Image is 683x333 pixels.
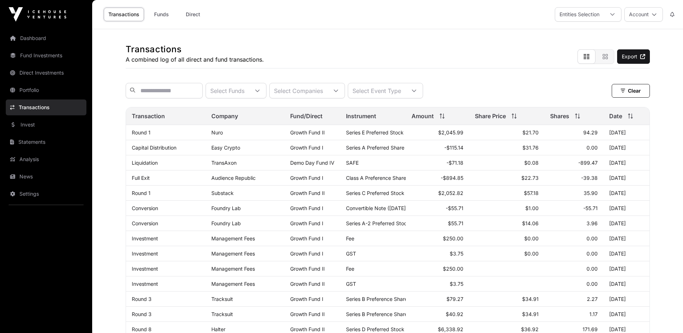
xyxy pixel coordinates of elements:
[211,220,241,226] a: Foundry Lab
[132,160,158,166] a: Liquidation
[346,160,359,166] span: SAFE
[346,326,404,332] span: Series D Preferred Stock
[6,117,86,133] a: Invest
[6,169,86,185] a: News
[521,175,539,181] span: $22.73
[346,281,356,287] span: GST
[290,205,323,211] a: Growth Fund I
[581,175,598,181] span: -39.38
[406,276,469,292] td: $3.75
[9,7,66,22] img: Icehouse Ventures Logo
[603,231,650,246] td: [DATE]
[6,186,86,202] a: Settings
[346,235,354,241] span: Fee
[612,84,650,98] button: Clear
[290,250,323,257] a: Growth Fund I
[211,250,279,257] p: Management Fees
[406,170,469,186] td: -$894.85
[132,129,150,136] a: Round 1
[406,201,469,216] td: -$55.71
[206,83,249,98] div: Select Funds
[290,296,323,302] a: Growth Fund I
[6,65,86,81] a: Direct Investments
[104,8,144,21] a: Transactions
[211,175,256,181] a: Audience Republic
[522,145,539,151] span: $31.76
[211,296,233,302] a: Tracksuit
[587,281,598,287] span: 0.00
[348,83,405,98] div: Select Event Type
[6,30,86,46] a: Dashboard
[270,83,327,98] div: Select Companies
[211,160,237,166] a: TransAxon
[132,326,152,332] a: Round 8
[603,276,650,292] td: [DATE]
[132,190,150,196] a: Round 1
[346,129,404,136] span: Series E Preferred Stock
[179,8,207,21] a: Direct
[406,186,469,201] td: $2,052.82
[290,175,323,181] a: Growth Fund I
[132,235,158,241] a: Investment
[555,8,604,21] div: Entities Selection
[587,145,598,151] span: 0.00
[290,281,325,287] a: Growth Fund II
[290,112,323,120] span: Fund/Direct
[211,326,225,332] a: Halter
[6,82,86,98] a: Portfolio
[290,129,325,136] a: Growth Fund II
[406,216,469,231] td: $55.71
[211,145,240,151] a: Easy Crypto
[406,246,469,261] td: $3.75
[346,311,410,317] span: Series B Preference Shares
[132,281,158,287] a: Investment
[583,205,598,211] span: -55.71
[524,160,539,166] span: $0.08
[406,307,469,322] td: $40.92
[132,112,165,120] span: Transaction
[522,296,539,302] span: $34.91
[346,112,376,120] span: Instrument
[647,298,683,333] iframe: Chat Widget
[583,129,598,136] span: 94.29
[603,125,650,140] td: [DATE]
[587,266,598,272] span: 0.00
[617,49,650,64] a: Export
[584,190,598,196] span: 35.90
[290,326,325,332] a: Growth Fund II
[603,292,650,307] td: [DATE]
[346,205,408,211] span: Convertible Note ([DATE])
[147,8,176,21] a: Funds
[132,311,152,317] a: Round 3
[290,160,334,166] a: Demo Day Fund IV
[587,296,598,302] span: 2.27
[603,246,650,261] td: [DATE]
[603,155,650,170] td: [DATE]
[346,220,410,226] span: Series A-2 Preferred Stock
[583,326,598,332] span: 171.69
[346,190,404,196] span: Series C Preferred Stock
[346,250,356,257] span: GST
[587,220,598,226] span: 3.96
[524,190,539,196] span: $57.18
[132,220,158,226] a: Conversion
[290,266,325,272] a: Growth Fund II
[524,250,539,257] span: $0.00
[406,155,469,170] td: -$71.18
[521,326,539,332] span: $36.92
[603,186,650,201] td: [DATE]
[132,205,158,211] a: Conversion
[211,281,279,287] p: Management Fees
[132,145,176,151] a: Capital Distribution
[522,129,539,136] span: $21.70
[406,125,469,140] td: $2,045.99
[211,190,234,196] a: Substack
[126,44,264,55] h1: Transactions
[550,112,569,120] span: Shares
[522,220,539,226] span: $14.06
[524,235,539,241] span: $0.00
[522,311,539,317] span: $34.91
[290,220,323,226] a: Growth Fund I
[211,235,279,241] p: Management Fees
[412,112,434,120] span: Amount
